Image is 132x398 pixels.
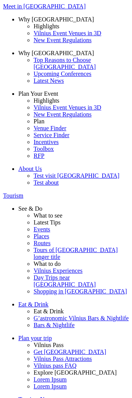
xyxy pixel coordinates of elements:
a: Vilnius Event Venues in 3D [34,104,129,111]
a: G’astronomic Vilnius Bars & Nightlife [34,315,129,322]
span: Why [GEOGRAPHIC_DATA] [18,50,94,56]
span: About Us [18,165,42,172]
a: Tours of [GEOGRAPHIC_DATA] longer title [34,247,129,260]
span: Vilnius Event Venues in 3D [34,104,101,111]
span: Tourism [3,192,23,199]
span: Bars & Nightlife [34,322,75,328]
span: New Event Regulations [34,111,92,118]
span: Plan [34,118,44,124]
span: Eat & Drink [34,308,64,314]
span: Why [GEOGRAPHIC_DATA] [18,16,94,23]
a: RFP [34,152,129,159]
a: Shopping in [GEOGRAPHIC_DATA] [34,288,129,295]
a: Toolbox [34,146,129,152]
a: Bars & Nightlife [34,322,129,329]
a: Events [34,226,129,233]
a: Day Trips near [GEOGRAPHIC_DATA] [34,274,129,288]
span: What to see [34,212,63,219]
span: Explore [GEOGRAPHIC_DATA] [34,369,117,376]
a: Get [GEOGRAPHIC_DATA] [34,349,129,355]
a: Plan your trip [18,335,129,342]
a: Venue Finder [34,125,129,132]
a: Tourism [3,192,129,199]
a: Test about [34,179,129,186]
span: Tours of [GEOGRAPHIC_DATA] longer title [34,247,118,260]
span: What to do [34,260,61,267]
span: New Event Regulations [34,37,92,43]
span: Day Trips near [GEOGRAPHIC_DATA] [34,274,96,288]
a: Service Finder [34,132,129,139]
a: Routes [34,240,129,247]
span: Vilnius Experiences [34,267,82,274]
span: Lorem Ipsum [34,383,67,390]
a: Lorem Ipsum [34,376,129,383]
span: Get [GEOGRAPHIC_DATA] [34,349,106,355]
span: Vilnius Event Venues in 3D [34,30,101,36]
a: Latest News [34,77,129,84]
a: Test visit [GEOGRAPHIC_DATA] [34,172,129,179]
span: Latest Tips [34,219,61,226]
span: Places [34,233,49,239]
span: Vilnius pass FAQ [34,362,77,369]
span: See & Do [18,205,42,212]
span: Lorem Ipsum [34,376,67,383]
span: Plan your trip [18,335,52,341]
a: Upcoming Conferences [34,70,129,77]
span: Plan Your Event [18,90,58,97]
span: Venue Finder [34,125,66,131]
span: Highlights [34,23,60,29]
a: Lorem Ipsum [34,383,129,390]
a: Vilnius Pass Attractions [34,355,129,362]
span: Routes [34,240,50,246]
span: Vilnius Pass Attractions [34,355,92,362]
a: Incentives [34,139,129,146]
span: Events [34,226,50,233]
span: Highlights [34,97,60,104]
span: Eat & Drink [18,301,48,308]
a: Top Reasons to Choose [GEOGRAPHIC_DATA] [34,57,129,70]
a: New Event Regulations [34,37,129,44]
a: Meet in [GEOGRAPHIC_DATA] [3,3,129,10]
span: Toolbox [34,146,54,152]
span: Service Finder [34,132,69,138]
a: About Us [18,165,129,172]
span: Vilnius Pass [34,342,64,348]
a: Vilnius pass FAQ [34,362,129,369]
a: Vilnius Experiences [34,267,129,274]
span: Shopping in [GEOGRAPHIC_DATA] [34,288,127,295]
span: Incentives [34,139,59,145]
span: Meet in [GEOGRAPHIC_DATA] [3,3,85,10]
a: Vilnius Event Venues in 3D [34,30,129,37]
span: RFP [34,152,44,159]
a: Eat & Drink [18,301,129,308]
a: New Event Regulations [34,111,129,118]
a: Places [34,233,129,240]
